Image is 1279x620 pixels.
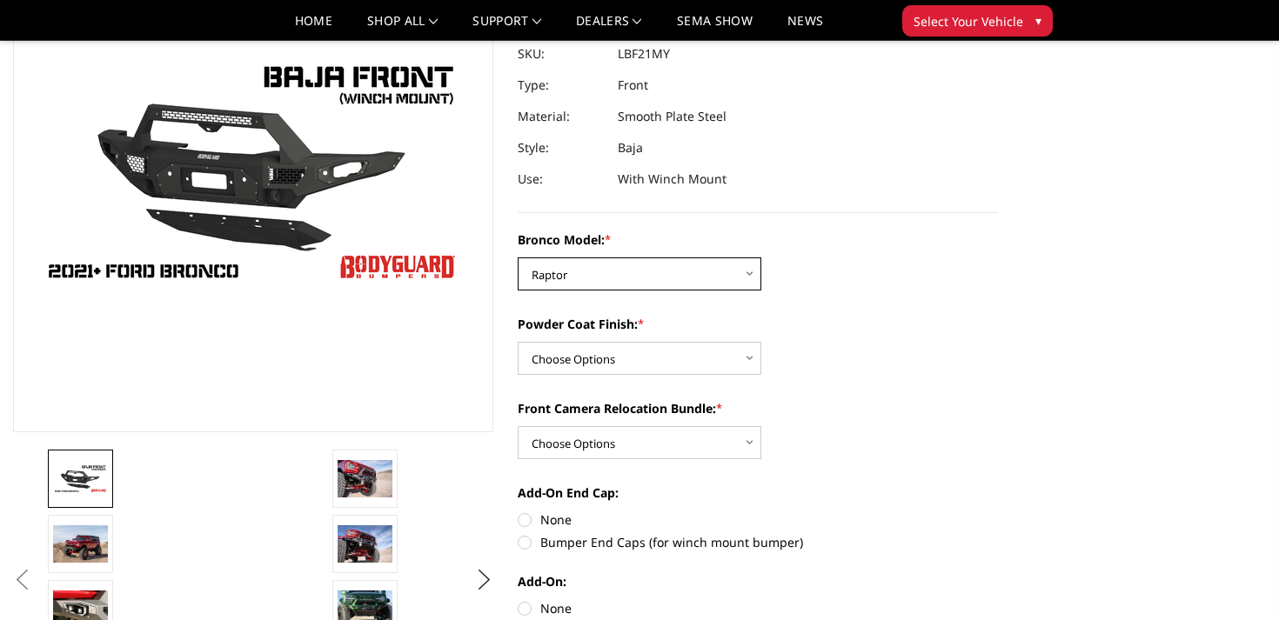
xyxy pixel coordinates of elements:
[53,463,108,494] img: Bodyguard Ford Bronco
[518,315,998,333] label: Powder Coat Finish:
[518,70,605,101] dt: Type:
[518,483,998,502] label: Add-On End Cap:
[472,567,498,593] button: Next
[295,15,332,40] a: Home
[618,132,643,163] dd: Baja
[576,15,642,40] a: Dealers
[518,399,998,417] label: Front Camera Relocation Bundle:
[1192,537,1279,620] iframe: Chat Widget
[618,101,727,132] dd: Smooth Plate Steel
[53,525,108,562] img: Bronco Baja Front (winch mount)
[518,599,998,617] label: None
[518,572,998,590] label: Add-On:
[518,101,605,132] dt: Material:
[618,70,648,101] dd: Front
[914,12,1023,30] span: Select Your Vehicle
[518,163,605,195] dt: Use:
[518,38,605,70] dt: SKU:
[618,163,727,195] dd: With Winch Mount
[902,5,1053,37] button: Select Your Vehicle
[518,230,998,249] label: Bronco Model:
[518,533,998,551] label: Bumper End Caps (for winch mount bumper)
[338,460,392,497] img: Bronco Baja Front (winch mount)
[472,15,541,40] a: Support
[518,510,998,529] label: None
[367,15,438,40] a: shop all
[1035,11,1041,30] span: ▾
[677,15,753,40] a: SEMA Show
[787,15,823,40] a: News
[618,38,670,70] dd: LBF21MY
[9,567,35,593] button: Previous
[338,525,392,562] img: Bronco Baja Front (winch mount)
[518,132,605,163] dt: Style:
